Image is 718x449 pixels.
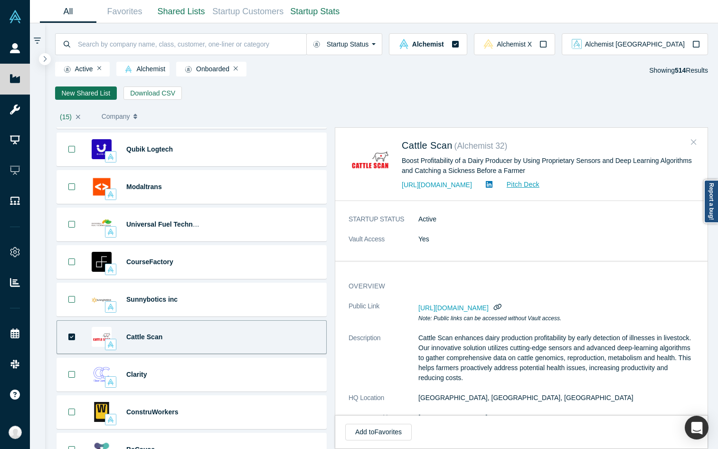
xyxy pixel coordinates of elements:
[483,39,493,49] img: alchemistx Vault Logo
[107,266,114,273] img: alchemist Vault Logo
[418,393,694,403] dd: [GEOGRAPHIC_DATA], [GEOGRAPHIC_DATA], [GEOGRAPHIC_DATA]
[92,402,112,422] img: ConstruWorkers's Logo
[60,113,72,121] span: ( 15 )
[153,0,209,23] a: Shared Lists
[77,33,306,55] input: Search by company name, class, customer, one-liner or category
[412,41,444,48] span: Alchemist
[418,214,694,224] dd: Active
[107,153,114,160] img: alchemist Vault Logo
[496,179,540,190] a: Pitch Deck
[209,0,287,23] a: Startup Customers
[402,140,453,151] a: Cattle Scan
[474,33,555,55] button: alchemistx Vault LogoAlchemist X
[102,106,171,126] button: Company
[64,66,71,73] img: Startup status
[57,246,86,278] button: Bookmark
[57,358,86,391] button: Bookmark
[349,281,681,291] h3: overview
[402,181,472,189] a: [URL][DOMAIN_NAME]
[687,135,701,150] button: Close
[306,33,383,55] button: Startup Status
[97,65,102,72] button: Remove Filter
[349,393,418,413] dt: HQ Location
[57,171,86,203] button: Bookmark
[126,183,162,191] a: Modaltrans
[126,296,178,303] a: Sunnybotics inc
[55,86,117,100] a: New Shared List
[126,371,147,378] a: Clarity
[418,315,561,322] em: Note: Public links can be accessed without Vault access.
[345,424,412,440] button: Add toFavorites
[107,229,114,235] img: alchemist Vault Logo
[107,191,114,198] img: alchemist Vault Logo
[180,66,229,73] span: Onboarded
[287,0,343,23] a: Startup Stats
[675,67,686,74] strong: 514
[92,327,112,347] img: Cattle Scan's Logo
[349,333,418,393] dt: Description
[9,10,22,23] img: Alchemist Vault Logo
[562,33,708,55] button: alchemist_aj Vault LogoAlchemist [GEOGRAPHIC_DATA]
[121,66,165,73] span: Alchemist
[125,66,132,73] img: alchemist Vault Logo
[185,66,192,73] img: Startup status
[497,41,532,48] span: Alchemist X
[57,208,86,241] button: Bookmark
[57,283,86,316] button: Bookmark
[40,0,96,23] a: All
[418,333,694,383] p: Cattle Scan enhances dairy production profitability by early detection of illnesses in livestock....
[313,40,320,48] img: Startup status
[126,258,173,266] a: CourseFactory
[107,341,114,348] img: alchemist Vault Logo
[57,133,86,166] button: Bookmark
[349,138,392,182] img: Cattle Scan's Logo
[649,67,708,74] span: Showing Results
[92,252,112,272] img: CourseFactory's Logo
[572,39,582,49] img: alchemist_aj Vault Logo
[349,234,418,254] dt: Vault Access
[92,139,112,159] img: Qubik Logtech's Logo
[704,180,718,223] a: Report a bug!
[102,106,130,126] span: Company
[234,65,238,72] button: Remove Filter
[123,86,182,100] button: Download CSV
[454,141,508,151] small: ( Alchemist 32 )
[92,214,112,234] img: Universal Fuel Technologies's Logo
[107,304,114,310] img: alchemist Vault Logo
[57,396,86,429] button: Bookmark
[92,177,112,197] img: Modaltrans's Logo
[418,234,694,244] dd: Yes
[57,321,86,353] button: Bookmark
[107,416,114,423] img: alchemist Vault Logo
[349,214,418,234] dt: STARTUP STATUS
[92,364,112,384] img: Clarity's Logo
[9,426,22,439] img: Katinka Harsányi's Account
[126,145,173,153] a: Qubik Logtech
[418,304,489,312] span: [URL][DOMAIN_NAME]
[126,333,162,341] a: Cattle Scan
[126,220,216,228] a: Universal Fuel Technologies
[585,41,685,48] span: Alchemist [GEOGRAPHIC_DATA]
[92,289,112,309] img: Sunnybotics inc's Logo
[399,39,409,49] img: alchemist Vault Logo
[126,408,178,416] a: ConstruWorkers
[389,33,467,55] button: alchemist Vault LogoAlchemist
[349,413,418,433] dt: Incorporated in
[418,413,694,423] dd: [GEOGRAPHIC_DATA]
[402,156,694,176] div: Boost Profitability of a Dairy Producer by Using Proprietary Sensors and Deep Learning Algorithms...
[107,379,114,385] img: alchemist Vault Logo
[59,66,93,73] span: Active
[349,301,379,311] span: Public Link
[96,0,153,23] a: Favorites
